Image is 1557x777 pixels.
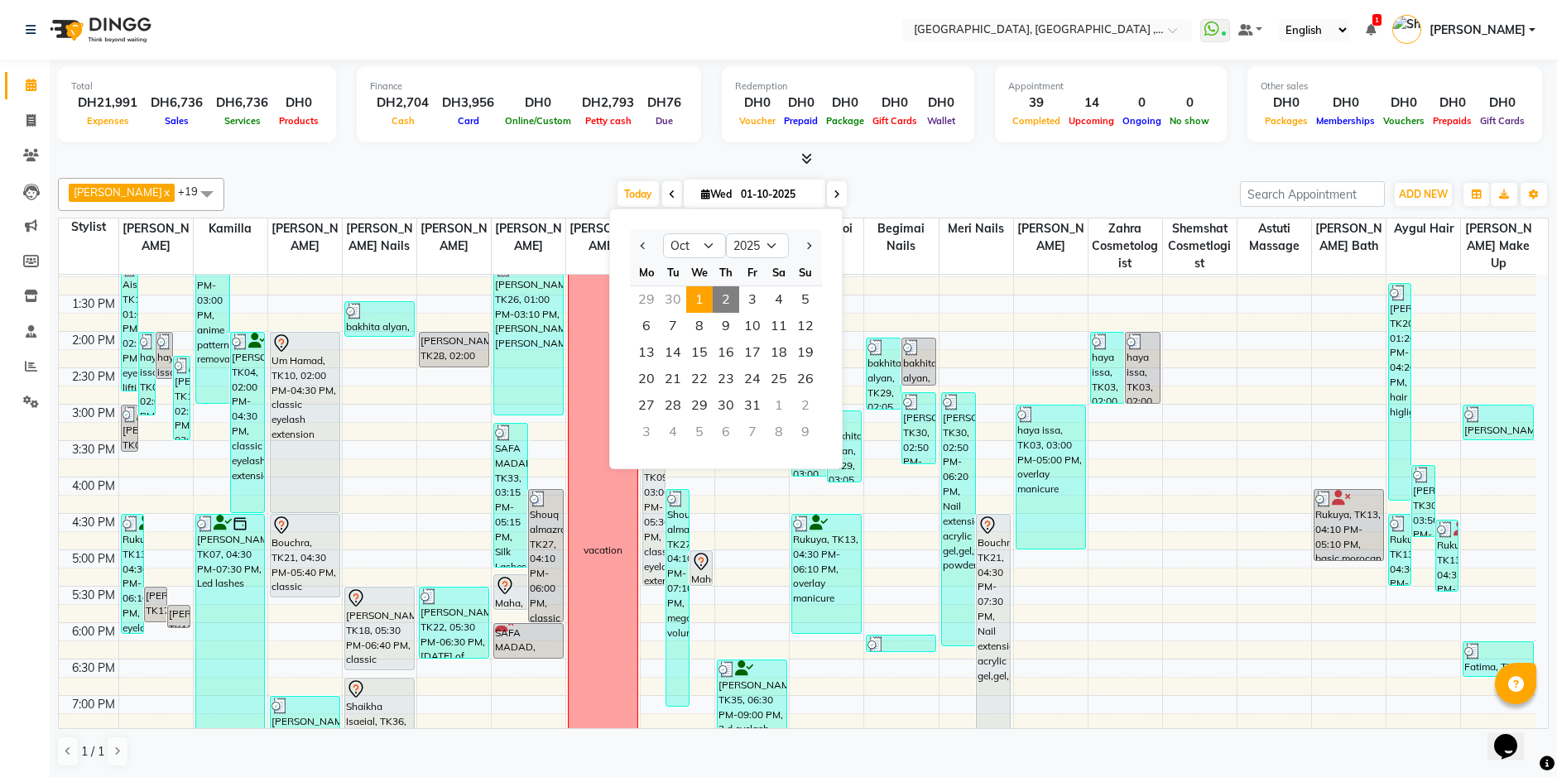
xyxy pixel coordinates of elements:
[1261,115,1312,127] span: Packages
[633,366,660,392] span: 20
[660,339,686,366] div: Tuesday, October 14, 2025
[1240,181,1385,207] input: Search Appointment
[501,115,575,127] span: Online/Custom
[1008,79,1213,94] div: Appointment
[697,188,736,200] span: Wed
[417,218,491,257] span: [PERSON_NAME]
[618,181,659,207] span: Today
[69,295,118,313] div: 1:30 PM
[633,286,660,313] div: Monday, September 29, 2025
[69,477,118,495] div: 4:00 PM
[792,339,819,366] div: Sunday, October 19, 2025
[1064,115,1118,127] span: Upcoming
[1487,711,1540,760] iframe: chat widget
[178,185,210,198] span: +19
[1399,188,1448,200] span: ADD NEW
[735,94,780,113] div: DH0
[736,182,819,207] input: 2025-10-01
[494,260,563,415] div: [PERSON_NAME], TK26, 01:00 PM-03:10 PM, [PERSON_NAME] [PERSON_NAME]
[686,366,713,392] div: Wednesday, October 22, 2025
[74,185,162,199] span: [PERSON_NAME]
[1392,15,1421,44] img: Shahram
[686,366,713,392] span: 22
[81,743,104,760] span: 1 / 1
[420,588,488,658] div: [PERSON_NAME], TK22, 05:30 PM-06:30 PM, [DATE] of service
[660,339,686,366] span: 14
[1372,14,1382,26] span: 1
[735,115,780,127] span: Voucher
[713,286,739,313] div: Thursday, October 2, 2025
[739,419,766,445] div: Friday, November 7, 2025
[713,313,739,339] div: Thursday, October 9, 2025
[633,392,660,419] div: Monday, October 27, 2025
[713,259,739,285] div: Th
[71,79,323,94] div: Total
[739,366,766,392] div: Friday, October 24, 2025
[660,366,686,392] span: 21
[792,313,819,339] div: Sunday, October 12, 2025
[660,313,686,339] span: 7
[162,185,170,199] a: x
[766,419,792,445] div: Saturday, November 8, 2025
[1463,405,1533,439] div: [PERSON_NAME], TK04, 03:00 PM-03:30 PM, eyebrow threading
[1064,94,1118,113] div: 14
[713,366,739,392] div: Thursday, October 23, 2025
[792,286,819,313] div: Sunday, October 5, 2025
[69,368,118,386] div: 2:30 PM
[1261,79,1529,94] div: Other sales
[1008,94,1064,113] div: 39
[122,515,143,633] div: Rukuya, TK13, 04:30 PM-06:10 PM, eyelash&brow lifting combo
[59,218,118,236] div: Stylist
[633,339,660,366] div: Monday, October 13, 2025
[660,366,686,392] div: Tuesday, October 21, 2025
[494,624,563,658] div: SAFA MADAD, TK31, 06:00 PM-06:30 PM, 2 d eyelash extension
[801,233,815,259] button: Next month
[637,233,651,259] button: Previous month
[739,366,766,392] span: 24
[69,405,118,422] div: 3:00 PM
[1165,115,1213,127] span: No show
[713,313,739,339] span: 9
[713,339,739,366] div: Thursday, October 16, 2025
[713,339,739,366] span: 16
[435,94,501,113] div: DH3,956
[494,424,527,567] div: SAFA MADAD, TK33, 03:15 PM-05:15 PM, Silk Lashes
[902,393,935,463] div: [PERSON_NAME], TK30, 02:50 PM-03:50 PM, smart pedicure gel ( machine pedicure)
[713,286,739,313] span: 2
[566,218,640,257] span: [PERSON_NAME]
[739,313,766,339] span: 10
[633,366,660,392] div: Monday, October 20, 2025
[633,339,660,366] span: 13
[643,405,665,585] div: Hamda al suwaidi, TK09, 03:00 PM-05:30 PM, classic eyelash extension
[174,357,190,439] div: [PERSON_NAME], TK16, 02:20 PM-03:30 PM, Architecture shaping eyebrow
[792,339,819,366] span: 19
[726,233,789,258] select: Select year
[868,115,921,127] span: Gift Cards
[977,515,1010,731] div: Bouchra, TK21, 04:30 PM-07:30 PM, Nail extension( acrylic gel,gel,polygel,acrygel)
[651,115,677,127] span: Due
[1091,333,1124,403] div: haya issa, TK03, 02:00 PM-03:00 PM, [MEDICAL_DATA]
[1312,94,1379,113] div: DH0
[660,313,686,339] div: Tuesday, October 7, 2025
[231,333,264,512] div: [PERSON_NAME], TK04, 02:00 PM-04:30 PM, classic eyelash extension
[780,115,822,127] span: Prepaid
[1016,405,1085,549] div: haya issa, TK03, 03:00 PM-05:00 PM, overlay manicure
[633,313,660,339] span: 6
[139,333,155,415] div: haya issa, TK03, 02:00 PM-03:10 PM, Architecture shaping eyebrow
[144,94,209,113] div: DH6,736
[196,515,265,731] div: [PERSON_NAME], TK07, 04:30 PM-07:30 PM, Led lashes
[660,259,686,285] div: Tu
[641,94,688,113] div: DH76
[713,392,739,419] div: Thursday, October 30, 2025
[633,419,660,445] div: Monday, November 3, 2025
[168,606,190,627] div: [PERSON_NAME], TK17, 05:45 PM-06:05 PM, eyebrow color
[71,94,144,113] div: DH21,991
[766,339,792,366] div: Saturday, October 18, 2025
[271,515,339,597] div: Bouchra, TK21, 04:30 PM-05:40 PM, classic eyelash extension
[581,115,636,127] span: Petty cash
[42,7,156,53] img: logo
[1118,115,1165,127] span: Ongoing
[1126,333,1159,403] div: haya issa, TK03, 02:00 PM-03:00 PM, royal hydrafacial
[739,313,766,339] div: Friday, October 10, 2025
[69,696,118,713] div: 7:00 PM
